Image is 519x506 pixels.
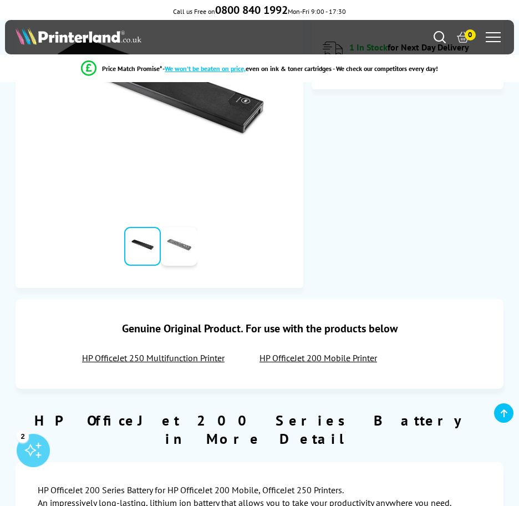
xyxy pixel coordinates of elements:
li: modal_Promise [6,59,513,78]
div: - even on ink & toner cartridges - We check our competitors every day! [162,64,438,73]
a: 0800 840 1992 [215,7,288,16]
span: We won’t be beaten on price, [165,64,246,73]
a: Search [434,31,446,43]
h2: HP OfficeJet 200 Series Battery in More Detail [16,411,503,448]
img: Printerland Logo [16,27,141,45]
span: Price Match Promise* [102,64,162,73]
a: 0 [457,31,469,43]
b: 0800 840 1992 [215,3,288,17]
a: HP OfficeJet 250 Multifunction Printer [82,352,225,363]
div: Genuine Original Product. For use with the products below [27,310,492,347]
a: Printerland Logo [16,27,259,47]
span: 0 [465,29,476,41]
a: HP OfficeJet 200 Mobile Printer [259,352,377,363]
div: 2 [17,430,29,442]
